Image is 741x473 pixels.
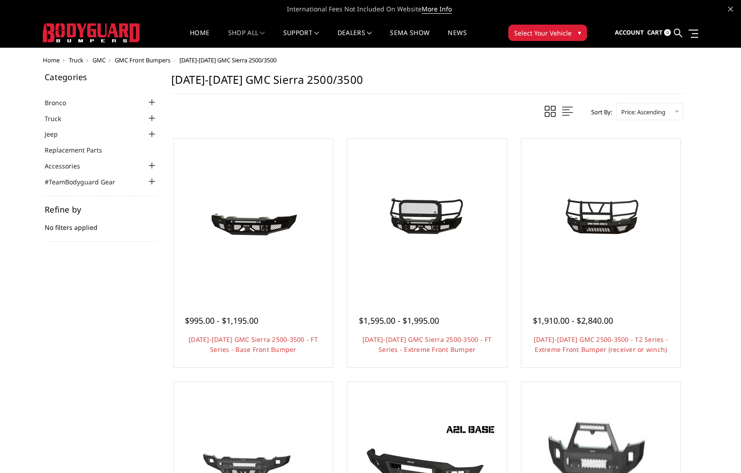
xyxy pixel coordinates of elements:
[448,30,466,47] a: News
[45,98,77,107] a: Bronco
[43,23,141,42] img: BODYGUARD BUMPERS
[647,28,663,36] span: Cart
[422,5,452,14] a: More Info
[45,114,72,123] a: Truck
[45,205,158,242] div: No filters applied
[647,20,671,45] a: Cart 0
[534,335,668,354] a: [DATE]-[DATE] GMC 2500-3500 - T2 Series - Extreme Front Bumper (receiver or winch)
[176,141,331,296] a: 2020-2023 GMC Sierra 2500-3500 - FT Series - Base Front Bumper 2020-2023 GMC Sierra 2500-3500 - F...
[586,105,612,119] label: Sort By:
[615,28,644,36] span: Account
[359,315,439,326] span: $1,595.00 - $1,995.00
[350,141,505,296] a: 2020-2023 GMC Sierra 2500-3500 - FT Series - Extreme Front Bumper 2020-2023 GMC Sierra 2500-3500 ...
[514,28,572,38] span: Select Your Vehicle
[363,335,492,354] a: [DATE]-[DATE] GMC Sierra 2500-3500 - FT Series - Extreme Front Bumper
[508,25,587,41] button: Select Your Vehicle
[45,129,69,139] a: Jeep
[45,145,113,155] a: Replacement Parts
[390,30,429,47] a: SEMA Show
[171,73,683,94] h1: [DATE]-[DATE] GMC Sierra 2500/3500
[337,30,372,47] a: Dealers
[115,56,170,64] a: GMC Front Bumpers
[664,29,671,36] span: 0
[179,56,276,64] span: [DATE]-[DATE] GMC Sierra 2500/3500
[578,28,581,37] span: ▾
[185,315,258,326] span: $995.00 - $1,195.00
[69,56,83,64] a: Truck
[615,20,644,45] a: Account
[533,315,613,326] span: $1,910.00 - $2,840.00
[45,161,92,171] a: Accessories
[45,205,158,214] h5: Refine by
[43,56,60,64] a: Home
[228,30,265,47] a: shop all
[45,177,127,187] a: #TeamBodyguard Gear
[283,30,319,47] a: Support
[45,73,158,81] h5: Categories
[528,184,674,253] img: 2020-2023 GMC 2500-3500 - T2 Series - Extreme Front Bumper (receiver or winch)
[92,56,106,64] a: GMC
[190,30,210,47] a: Home
[189,335,318,354] a: [DATE]-[DATE] GMC Sierra 2500-3500 - FT Series - Base Front Bumper
[524,141,679,296] a: 2020-2023 GMC 2500-3500 - T2 Series - Extreme Front Bumper (receiver or winch) 2020-2023 GMC 2500...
